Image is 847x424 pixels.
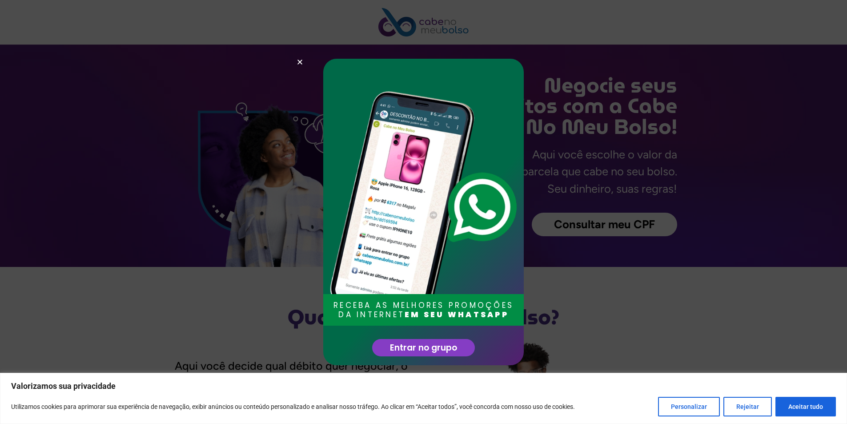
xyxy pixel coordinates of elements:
[11,401,575,412] p: Utilizamos cookies para aprimorar sua experiência de navegação, exibir anúncios ou conteúdo perso...
[297,59,303,65] a: Close
[723,397,772,416] button: Rejeitar
[328,77,519,338] img: celular-oferta
[775,397,836,416] button: Aceitar tudo
[327,301,520,319] h3: RECEBA AS MELHORES PROMOÇÕES DA INTERNET
[372,339,475,356] a: Entrar no grupo
[405,309,509,320] b: EM SEU WHATSAPP
[658,397,720,416] button: Personalizar
[11,381,836,392] p: Valorizamos sua privacidade
[390,343,457,352] span: Entrar no grupo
